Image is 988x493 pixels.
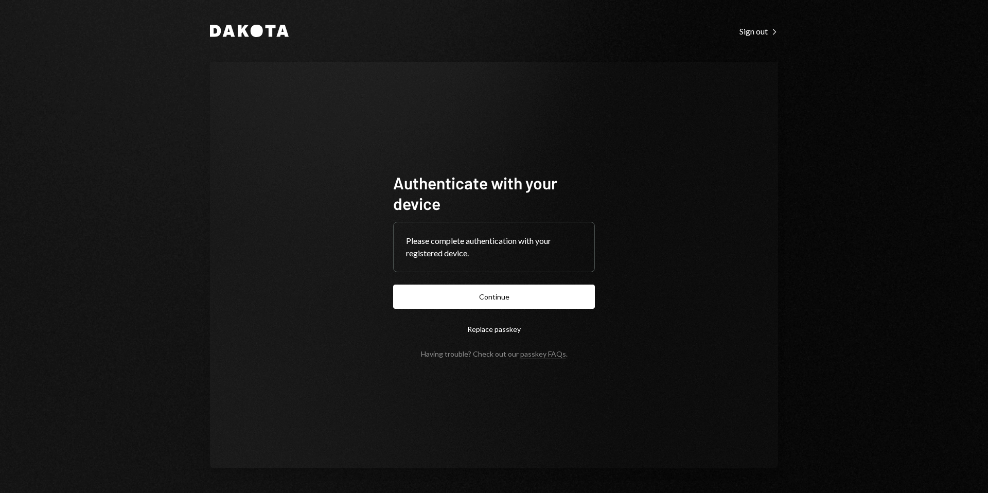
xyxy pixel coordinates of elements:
[393,172,595,214] h1: Authenticate with your device
[739,25,778,37] a: Sign out
[739,26,778,37] div: Sign out
[393,285,595,309] button: Continue
[421,349,568,358] div: Having trouble? Check out our .
[406,235,582,259] div: Please complete authentication with your registered device.
[393,317,595,341] button: Replace passkey
[520,349,566,359] a: passkey FAQs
